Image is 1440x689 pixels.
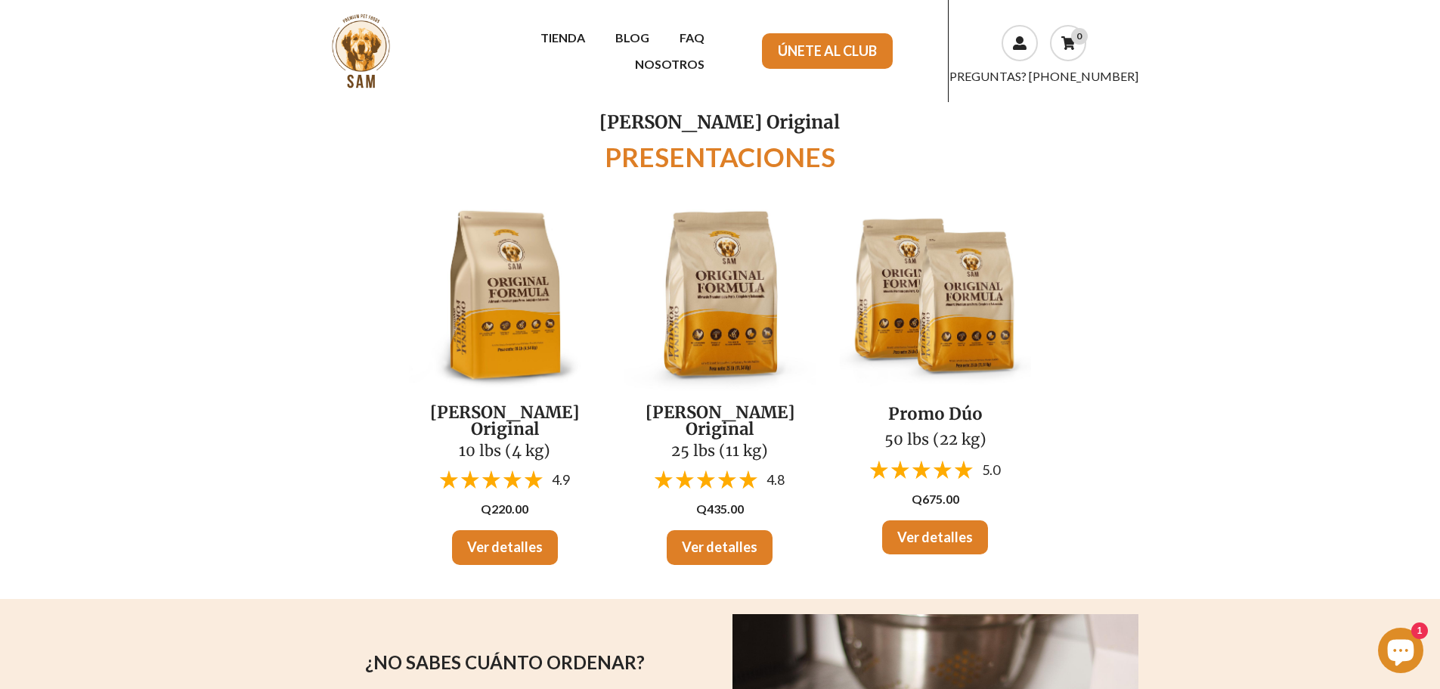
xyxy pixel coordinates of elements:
[409,443,600,458] h2: 10 lbs (4 kg)
[762,33,893,70] a: ÚNETE AL CLUB
[882,520,988,555] a: Ver detalles
[1050,25,1086,61] a: 0
[1071,28,1088,45] div: 0
[525,24,600,51] a: TIENDA
[409,200,600,392] img: mockupfinales-02.jpeg
[302,652,708,674] h2: ¿NO SABES CUÁNTO ORDENAR?
[840,200,1031,392] img: mockupfinalss.jpeg
[552,471,570,488] span: 4.9
[600,24,664,51] a: BLOG
[840,430,1031,448] h2: 50 lbs (22 kg)
[840,491,1031,508] p: Q675.00
[624,404,816,437] h2: [PERSON_NAME] Original
[409,404,600,437] h2: [PERSON_NAME] Original
[840,404,1031,424] h2: Promo Dúo
[440,470,570,489] a: 4.9
[624,200,816,392] img: mockupfinales-01.jpeg
[766,471,785,488] span: 4.8
[664,24,720,51] a: FAQ
[302,141,1139,172] h1: PRESENTACIONES
[1373,628,1428,677] inbox-online-store-chat: Chat de la tienda online Shopify
[982,461,1000,478] span: 5.0
[667,530,773,565] a: Ver detalles
[620,51,720,77] a: NOSOTROS
[624,501,816,518] p: Q435.00
[624,443,816,458] h2: 25 lbs (11 kg)
[302,110,1139,135] p: [PERSON_NAME] Original
[322,12,400,90] img: sam.png
[452,530,558,565] a: Ver detalles
[409,501,600,518] p: Q220.00
[655,470,785,489] a: 4.8
[949,69,1138,83] a: PREGUNTAS? [PHONE_NUMBER]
